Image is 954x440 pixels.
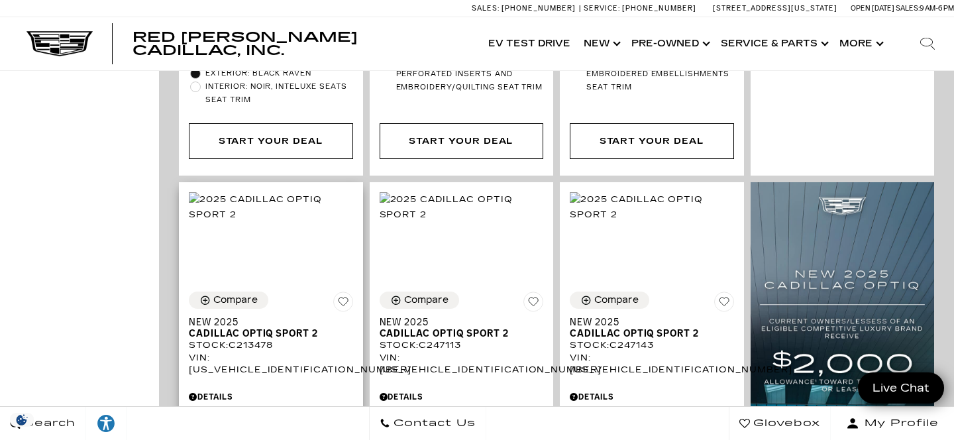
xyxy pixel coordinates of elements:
[523,292,543,317] button: Save Vehicle
[380,352,544,376] div: VIN: [US_VEHICLE_IDENTIFICATION_NUMBER]
[86,407,127,440] a: Explore your accessibility options
[896,4,920,13] span: Sales:
[570,123,734,159] div: Start Your Deal
[714,17,833,70] a: Service & Parts
[380,192,544,221] img: 2025 Cadillac OPTIQ Sport 2
[404,294,449,306] div: Compare
[600,134,704,148] div: Start Your Deal
[866,380,936,396] span: Live Chat
[858,372,944,404] a: Live Chat
[189,292,268,309] button: Compare Vehicle
[189,123,353,159] div: Start Your Deal
[570,292,649,309] button: Compare Vehicle
[750,414,820,433] span: Glovebox
[472,4,500,13] span: Sales:
[584,4,620,13] span: Service:
[189,328,343,339] span: Cadillac OPTIQ Sport 2
[219,134,323,148] div: Start Your Deal
[189,192,353,221] img: 2025 Cadillac OPTIQ Sport 2
[205,67,353,80] span: Exterior: Black Raven
[570,391,734,403] div: Pricing Details - New 2025 Cadillac OPTIQ Sport 2
[482,17,577,70] a: EV Test Drive
[577,17,625,70] a: New
[594,294,639,306] div: Compare
[859,414,939,433] span: My Profile
[213,294,258,306] div: Compare
[851,4,894,13] span: Open [DATE]
[369,407,486,440] a: Contact Us
[380,317,544,339] a: New 2025Cadillac OPTIQ Sport 2
[901,17,954,70] div: Search
[713,4,837,13] a: [STREET_ADDRESS][US_STATE]
[409,134,513,148] div: Start Your Deal
[570,339,734,351] div: Stock : C247143
[920,4,954,13] span: 9 AM-6 PM
[833,17,888,70] button: More
[380,339,544,351] div: Stock : C247113
[570,328,724,339] span: Cadillac OPTIQ Sport 2
[86,413,126,433] div: Explore your accessibility options
[390,414,476,433] span: Contact Us
[132,29,358,58] span: Red [PERSON_NAME] Cadillac, Inc.
[380,123,544,159] div: Start Your Deal
[380,292,459,309] button: Compare Vehicle
[380,328,534,339] span: Cadillac OPTIQ Sport 2
[729,407,831,440] a: Glovebox
[380,317,534,328] span: New 2025
[189,317,343,328] span: New 2025
[189,352,353,376] div: VIN: [US_VEHICLE_IDENTIFICATION_NUMBER]
[189,391,353,403] div: Pricing Details - New 2025 Cadillac OPTIQ Sport 2
[472,5,579,12] a: Sales: [PHONE_NUMBER]
[570,317,724,328] span: New 2025
[502,4,576,13] span: [PHONE_NUMBER]
[570,192,734,221] img: 2025 Cadillac OPTIQ Sport 2
[7,413,37,427] section: Click to Open Cookie Consent Modal
[7,413,37,427] img: Opt-Out Icon
[622,4,696,13] span: [PHONE_NUMBER]
[831,407,954,440] button: Open user profile menu
[189,317,353,339] a: New 2025Cadillac OPTIQ Sport 2
[380,391,544,403] div: Pricing Details - New 2025 Cadillac OPTIQ Sport 2
[625,17,714,70] a: Pre-Owned
[26,31,93,56] img: Cadillac Dark Logo with Cadillac White Text
[205,80,353,107] span: Interior: Noir, Inteluxe Seats seat trim
[333,292,353,317] button: Save Vehicle
[570,352,734,376] div: VIN: [US_VEHICLE_IDENTIFICATION_NUMBER]
[579,5,700,12] a: Service: [PHONE_NUMBER]
[189,339,353,351] div: Stock : C213478
[570,317,734,339] a: New 2025Cadillac OPTIQ Sport 2
[21,414,76,433] span: Search
[714,292,734,317] button: Save Vehicle
[132,30,468,57] a: Red [PERSON_NAME] Cadillac, Inc.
